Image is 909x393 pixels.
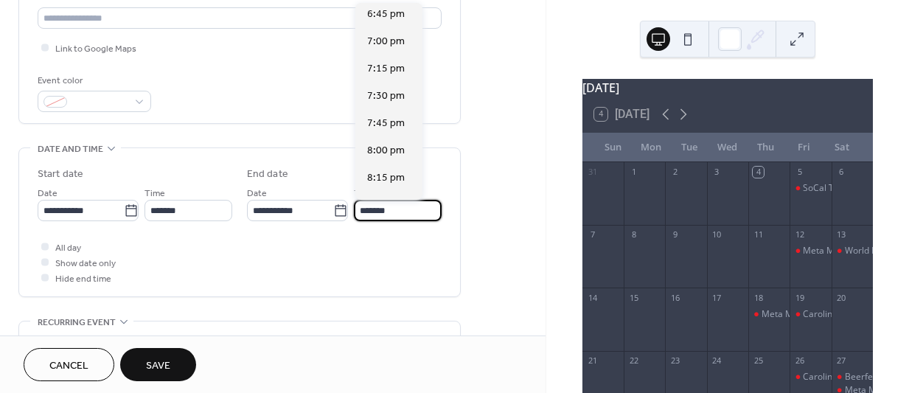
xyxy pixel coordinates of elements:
span: Date [247,186,267,201]
span: Time [144,186,165,201]
div: 15 [628,292,639,303]
div: Sat [823,133,861,162]
span: Link to Google Maps [55,41,136,57]
div: Event color [38,73,148,88]
span: Cancel [49,358,88,374]
div: 10 [711,229,722,240]
div: 2 [669,167,680,178]
button: Cancel [24,348,114,381]
div: SoCal Tacos [803,182,853,195]
div: 18 [753,292,764,303]
div: 25 [753,355,764,366]
span: Save [146,358,170,374]
span: Date [38,186,58,201]
span: Hide end time [55,271,111,287]
span: 8:30 pm [367,198,405,213]
div: Wed [708,133,747,162]
span: Recurring event [38,315,116,330]
div: 21 [587,355,598,366]
div: 24 [711,355,722,366]
div: 3 [711,167,722,178]
div: Sun [594,133,633,162]
span: Date and time [38,142,103,157]
div: Beerfest [832,371,873,383]
div: 8 [628,229,639,240]
div: Thu [747,133,785,162]
div: 31 [587,167,598,178]
div: 9 [669,229,680,240]
div: Meta Modern BBQ [762,308,838,321]
div: 5 [794,167,805,178]
div: Meta Modern BBQ [790,245,831,257]
div: World Plates [845,245,896,257]
div: 27 [836,355,847,366]
div: 11 [753,229,764,240]
div: 26 [794,355,805,366]
div: Carolina Smoke [803,308,868,321]
span: 7:30 pm [367,88,405,104]
span: 8:15 pm [367,170,405,186]
span: 8:00 pm [367,143,405,159]
div: Start date [38,167,83,182]
div: 20 [836,292,847,303]
div: 16 [669,292,680,303]
div: 14 [587,292,598,303]
div: Carolina Smoke [803,371,868,383]
div: 19 [794,292,805,303]
div: 22 [628,355,639,366]
span: Time [354,186,375,201]
button: Save [120,348,196,381]
div: Tue [670,133,708,162]
span: 6:45 pm [367,7,405,22]
div: 12 [794,229,805,240]
div: 23 [669,355,680,366]
span: 7:15 pm [367,61,405,77]
div: 17 [711,292,722,303]
div: SoCal Tacos [790,182,831,195]
div: 7 [587,229,598,240]
span: 7:45 pm [367,116,405,131]
div: 4 [753,167,764,178]
div: Carolina Smoke [790,371,831,383]
div: 1 [628,167,639,178]
div: Meta Modern BBQ [803,245,880,257]
div: [DATE] [582,79,873,97]
div: Carolina Smoke [790,308,831,321]
div: Meta Modern BBQ [748,308,790,321]
span: All day [55,240,81,256]
div: World Plates [832,245,873,257]
div: End date [247,167,288,182]
span: 7:00 pm [367,34,405,49]
div: Beerfest [845,371,880,383]
div: Fri [785,133,823,162]
div: Mon [633,133,671,162]
span: Show date only [55,256,116,271]
div: 13 [836,229,847,240]
div: 6 [836,167,847,178]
